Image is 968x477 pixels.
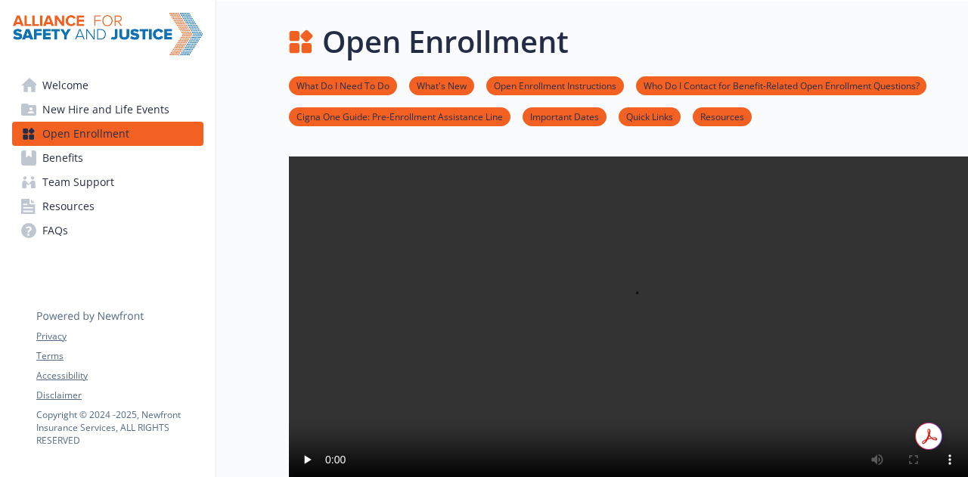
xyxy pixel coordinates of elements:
[36,369,203,383] a: Accessibility
[409,78,474,92] a: What's New
[12,170,203,194] a: Team Support
[36,349,203,363] a: Terms
[12,218,203,243] a: FAQs
[12,73,203,98] a: Welcome
[289,78,397,92] a: What Do I Need To Do
[36,389,203,402] a: Disclaimer
[42,170,114,194] span: Team Support
[12,194,203,218] a: Resources
[693,109,752,123] a: Resources
[289,109,510,123] a: Cigna One Guide: Pre-Enrollment Assistance Line
[523,109,607,123] a: Important Dates
[42,146,83,170] span: Benefits
[36,408,203,447] p: Copyright © 2024 - 2025 , Newfront Insurance Services, ALL RIGHTS RESERVED
[12,98,203,122] a: New Hire and Life Events
[42,122,129,146] span: Open Enrollment
[42,218,68,243] span: FAQs
[636,78,926,92] a: Who Do I Contact for Benefit-Related Open Enrollment Questions?
[12,122,203,146] a: Open Enrollment
[42,98,169,122] span: New Hire and Life Events
[42,194,95,218] span: Resources
[486,78,624,92] a: Open Enrollment Instructions
[619,109,681,123] a: Quick Links
[36,330,203,343] a: Privacy
[42,73,88,98] span: Welcome
[12,146,203,170] a: Benefits
[322,19,569,64] h1: Open Enrollment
